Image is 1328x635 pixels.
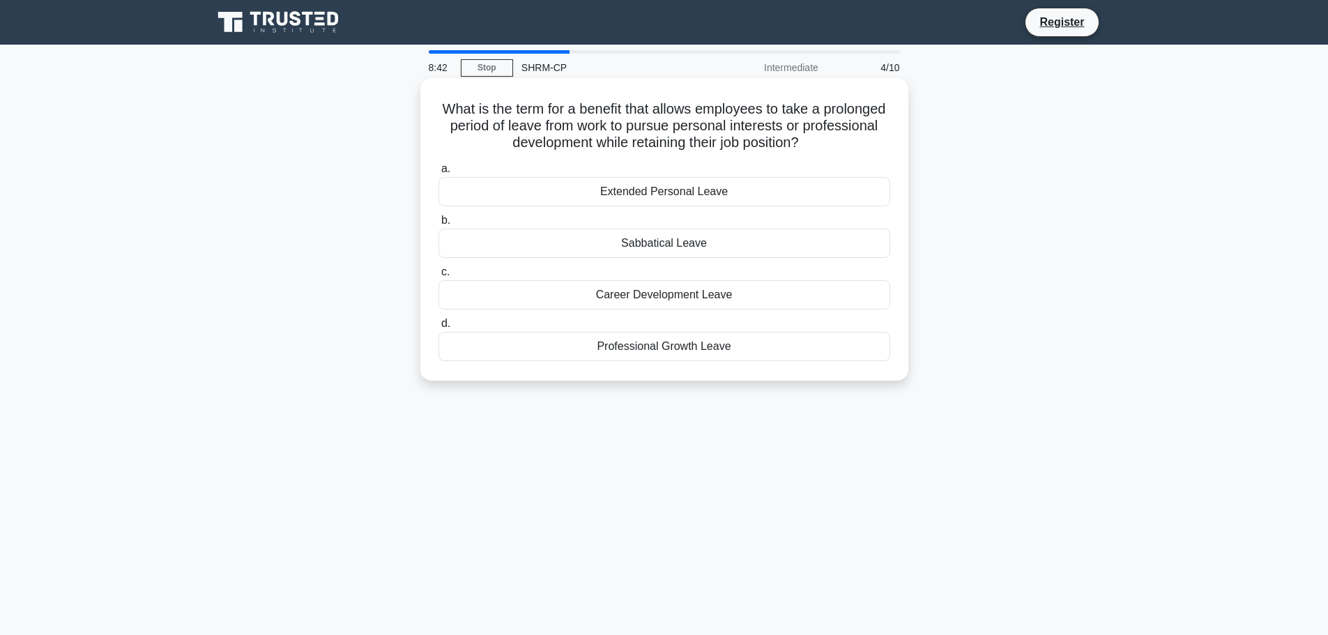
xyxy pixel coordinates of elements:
[420,54,461,82] div: 8:42
[438,332,890,361] div: Professional Growth Leave
[441,266,450,277] span: c.
[441,317,450,329] span: d.
[461,59,513,77] a: Stop
[513,54,705,82] div: SHRM-CP
[438,229,890,258] div: Sabbatical Leave
[1031,13,1092,31] a: Register
[438,177,890,206] div: Extended Personal Leave
[441,162,450,174] span: a.
[441,214,450,226] span: b.
[705,54,827,82] div: Intermediate
[827,54,908,82] div: 4/10
[438,280,890,309] div: Career Development Leave
[437,100,892,152] h5: What is the term for a benefit that allows employees to take a prolonged period of leave from wor...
